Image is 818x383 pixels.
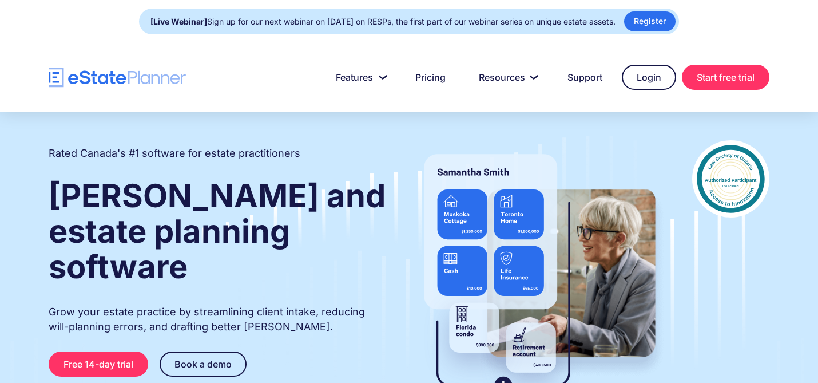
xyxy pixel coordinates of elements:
div: Sign up for our next webinar on [DATE] on RESPs, the first part of our webinar series on unique e... [150,14,616,30]
a: Register [624,11,676,31]
strong: [PERSON_NAME] and estate planning software [49,176,386,286]
a: Pricing [402,66,459,89]
h2: Rated Canada's #1 software for estate practitioners [49,146,300,161]
a: Login [622,65,676,90]
a: Start free trial [682,65,769,90]
a: Resources [465,66,548,89]
a: Features [322,66,396,89]
a: Free 14-day trial [49,352,148,377]
strong: [Live Webinar] [150,17,207,26]
a: Support [554,66,616,89]
a: home [49,68,186,88]
p: Grow your estate practice by streamlining client intake, reducing will-planning errors, and draft... [49,305,387,334]
a: Book a demo [160,352,247,377]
